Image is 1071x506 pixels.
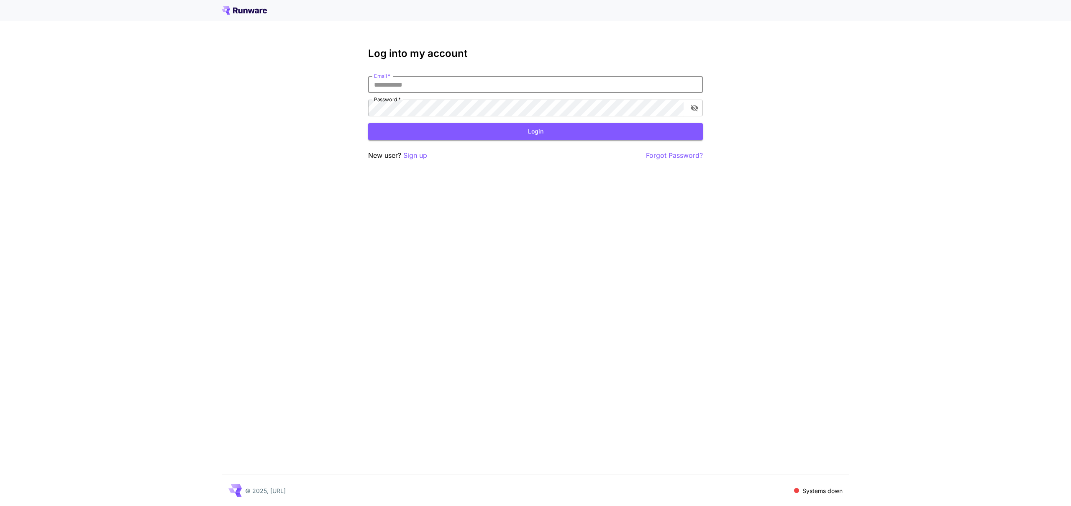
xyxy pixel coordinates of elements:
[646,150,703,161] button: Forgot Password?
[368,150,427,161] p: New user?
[368,123,703,140] button: Login
[368,48,703,59] h3: Log into my account
[374,96,401,103] label: Password
[687,100,702,116] button: toggle password visibility
[802,486,843,495] p: Systems down
[403,150,427,161] button: Sign up
[374,72,390,80] label: Email
[245,486,286,495] p: © 2025, [URL]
